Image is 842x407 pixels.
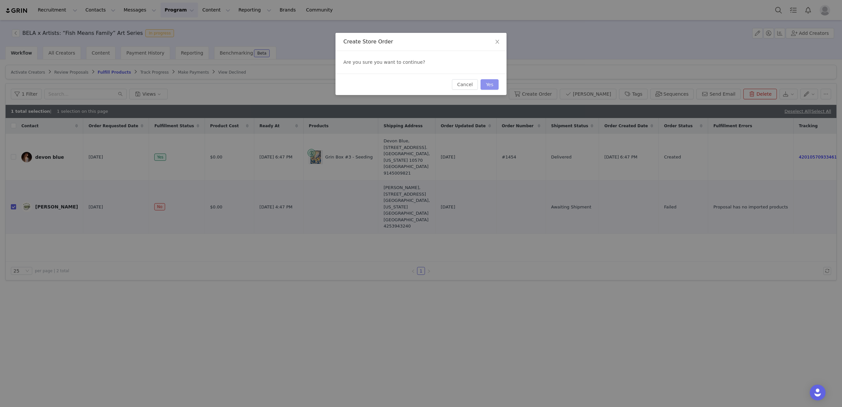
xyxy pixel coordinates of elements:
div: Open Intercom Messenger [810,385,826,400]
button: Cancel [452,79,478,90]
div: Create Store Order [343,38,499,45]
button: Yes [481,79,499,90]
div: Are you sure you want to continue? [335,51,507,74]
i: icon: close [495,39,500,44]
button: Close [488,33,507,51]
